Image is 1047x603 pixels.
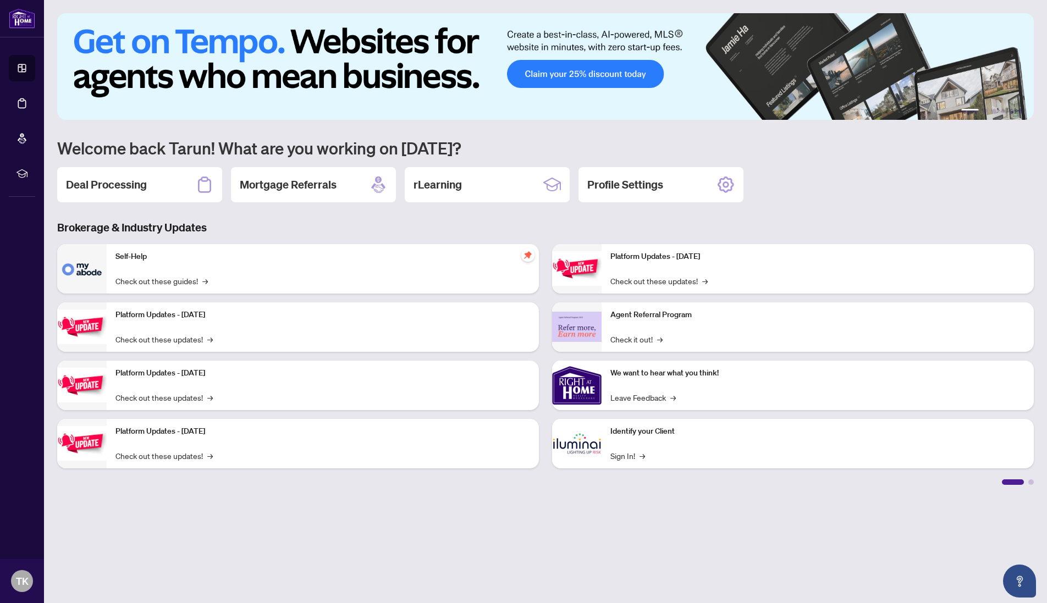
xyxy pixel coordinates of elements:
[207,333,213,345] span: →
[207,391,213,403] span: →
[983,109,988,113] button: 2
[610,450,645,462] a: Sign In!→
[115,275,208,287] a: Check out these guides!→
[610,309,1025,321] p: Agent Referral Program
[640,450,645,462] span: →
[115,333,213,345] a: Check out these updates!→
[610,333,663,345] a: Check it out!→
[57,426,107,461] img: Platform Updates - July 8, 2025
[115,309,530,321] p: Platform Updates - [DATE]
[16,573,29,589] span: TK
[57,137,1034,158] h1: Welcome back Tarun! What are you working on [DATE]?
[552,312,602,342] img: Agent Referral Program
[57,13,1034,120] img: Slide 0
[1003,565,1036,598] button: Open asap
[587,177,663,192] h2: Profile Settings
[961,109,979,113] button: 1
[552,251,602,286] img: Platform Updates - June 23, 2025
[552,361,602,410] img: We want to hear what you think!
[657,333,663,345] span: →
[992,109,996,113] button: 3
[57,220,1034,235] h3: Brokerage & Industry Updates
[552,419,602,468] img: Identify your Client
[9,8,35,29] img: logo
[115,450,213,462] a: Check out these updates!→
[115,391,213,403] a: Check out these updates!→
[57,368,107,402] img: Platform Updates - July 21, 2025
[1001,109,1005,113] button: 4
[57,309,107,344] img: Platform Updates - September 16, 2025
[414,177,462,192] h2: rLearning
[610,367,1025,379] p: We want to hear what you think!
[207,450,213,462] span: →
[115,425,530,438] p: Platform Updates - [DATE]
[202,275,208,287] span: →
[240,177,337,192] h2: Mortgage Referrals
[670,391,676,403] span: →
[610,251,1025,263] p: Platform Updates - [DATE]
[66,177,147,192] h2: Deal Processing
[115,367,530,379] p: Platform Updates - [DATE]
[115,251,530,263] p: Self-Help
[1010,109,1014,113] button: 5
[702,275,708,287] span: →
[610,425,1025,438] p: Identify your Client
[1018,109,1023,113] button: 6
[521,248,534,262] span: pushpin
[610,275,708,287] a: Check out these updates!→
[610,391,676,403] a: Leave Feedback→
[57,244,107,294] img: Self-Help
